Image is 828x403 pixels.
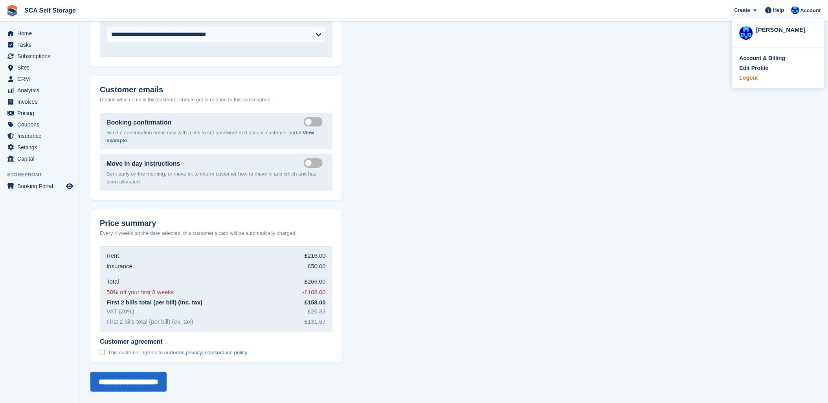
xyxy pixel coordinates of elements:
[740,74,758,82] div: Logout
[17,73,64,84] span: CRM
[108,350,248,356] span: This customer agrees to our , and .
[4,28,74,39] a: menu
[740,26,753,40] img: Kelly Neesham
[17,153,64,164] span: Capital
[4,153,74,164] a: menu
[106,159,180,169] label: Move in day instructions
[304,121,326,122] label: Send booking confirmation email
[305,251,326,260] div: £216.00
[4,142,74,153] a: menu
[106,118,171,127] label: Booking confirmation
[740,64,817,72] a: Edit Profile
[740,54,786,62] div: Account & Billing
[4,108,74,119] a: menu
[106,288,174,297] div: 50% off your first 8 weeks
[100,96,332,104] p: Decide which emails this customer should get in relation to this subscription.
[773,6,784,14] span: Help
[4,96,74,107] a: menu
[740,54,817,62] a: Account & Billing
[303,288,326,297] div: -£108.00
[100,338,248,346] span: Customer agreement
[308,262,326,271] div: £50.00
[100,219,332,228] h2: Price summary
[4,51,74,62] a: menu
[4,73,74,84] a: menu
[17,39,64,50] span: Tasks
[4,130,74,141] a: menu
[4,85,74,96] a: menu
[17,62,64,73] span: Sites
[106,307,134,316] div: VAT (20%)
[305,277,326,286] div: £266.00
[17,130,64,141] span: Insurance
[4,181,74,192] a: menu
[106,251,119,260] div: Rent
[17,142,64,153] span: Settings
[4,39,74,50] a: menu
[305,317,326,326] div: £131.67
[6,5,18,16] img: stora-icon-8386f47178a22dfd0bd8f6a31ec36ba5ce8667c1dd55bd0f319d3a0aa187defe.svg
[4,62,74,73] a: menu
[734,6,750,14] span: Create
[106,277,119,286] div: Total
[756,26,817,33] div: [PERSON_NAME]
[17,51,64,62] span: Subscriptions
[100,85,332,94] h2: Customer emails
[106,317,193,326] div: First 2 bills total (per bill) (ex. tax)
[106,170,326,185] p: Sent early on the morning, or move in, to inform customer how to move in and which unit has been ...
[17,181,64,192] span: Booking Portal
[106,130,314,143] a: View example
[740,64,769,72] div: Edit Profile
[304,162,326,163] label: Send move in day email
[100,229,297,237] p: Every 4 weeks on the date selected, this customer's card will be automatically charged.
[791,6,799,14] img: Kelly Neesham
[172,350,185,355] a: terms
[17,28,64,39] span: Home
[21,4,79,17] a: SCA Self Storage
[740,74,817,82] a: Logout
[7,171,78,179] span: Storefront
[106,129,326,144] p: Send a confirmation email now with a link to set password and access customer portal.
[17,85,64,96] span: Analytics
[305,298,326,307] div: £158.00
[17,96,64,107] span: Invoices
[17,108,64,119] span: Pricing
[211,350,247,355] a: insurance policy
[106,298,202,307] div: First 2 bills total (per bill) (inc. tax)
[65,181,74,191] a: Preview store
[17,119,64,130] span: Coupons
[186,350,202,355] a: privacy
[100,350,105,355] input: Customer agreement This customer agrees to ourterms,privacyandinsurance policy.
[106,262,132,271] div: Insurance
[4,119,74,130] a: menu
[308,307,326,316] div: £26.33
[800,7,821,15] span: Account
